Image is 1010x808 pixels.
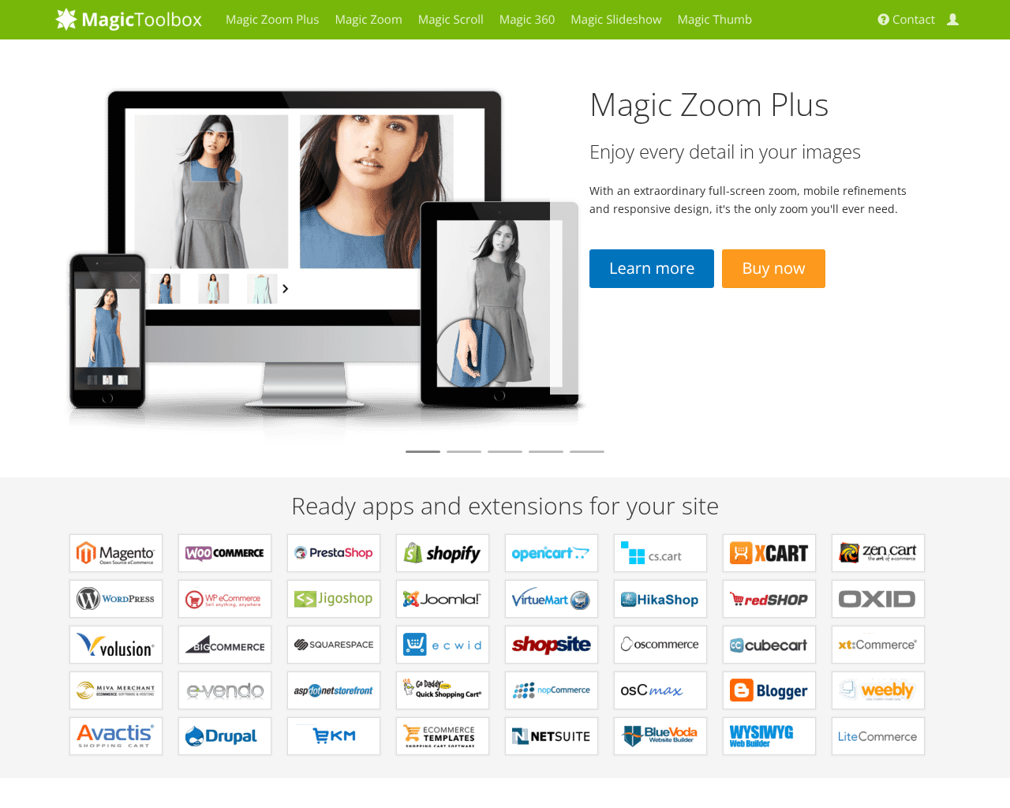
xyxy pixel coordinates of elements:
b: Extensions for e-vendo [185,679,264,702]
b: Extensions for Volusion [77,633,155,656]
img: MagicToolbox.com - Image tools for your website [55,7,202,31]
b: Extensions for nopCommerce [512,679,591,702]
a: Extensions for OXID [832,580,925,618]
b: Extensions for Blogger [730,679,809,702]
a: Buy now [722,249,825,288]
b: Add-ons for osCMax [621,679,700,702]
a: Plugins for Zen Cart [832,534,925,572]
a: Extensions for ecommerce Templates [396,717,489,755]
a: Extensions for Miva Merchant [69,671,163,709]
a: Modules for PrestaShop [287,534,380,572]
b: Extensions for BlueVoda [621,724,700,748]
b: Extensions for Magento [77,541,155,565]
b: Modules for Drupal [185,724,264,748]
h3: Enjoy every detail in your images [589,141,915,162]
b: Extensions for Miva Merchant [77,679,155,702]
img: magiczoomplus2-tablet.png [55,75,590,443]
b: Plugins for WordPress [77,587,155,611]
a: Components for HikaShop [614,580,707,618]
b: Modules for X-Cart [730,541,809,565]
span: Contact [892,12,935,28]
b: Extensions for Weebly [839,679,918,702]
a: Plugins for WP e-Commerce [178,580,271,618]
a: Extensions for AspDotNetStorefront [287,671,380,709]
a: Add-ons for osCMax [614,671,707,709]
b: Extensions for ecommerce Templates [403,724,482,748]
a: Modules for LiteCommerce [832,717,925,755]
a: Extensions for xt:Commerce [832,626,925,664]
b: Plugins for CubeCart [730,633,809,656]
p: With an extraordinary full-screen zoom, mobile refinements and responsive design, it's the only z... [589,181,915,218]
a: Extensions for nopCommerce [505,671,598,709]
b: Extensions for ECWID [403,633,482,656]
b: Plugins for Zen Cart [839,541,918,565]
a: Extensions for GoDaddy Shopping Cart [396,671,489,709]
b: Modules for OpenCart [512,541,591,565]
a: Extensions for EKM [287,717,380,755]
a: Extensions for e-vendo [178,671,271,709]
a: Extensions for ECWID [396,626,489,664]
b: Extensions for ShopSite [512,633,591,656]
a: Plugins for WooCommerce [178,534,271,572]
b: Extensions for GoDaddy Shopping Cart [403,679,482,702]
b: Plugins for WooCommerce [185,541,264,565]
a: Add-ons for osCommerce [614,626,707,664]
a: Extensions for ShopSite [505,626,598,664]
b: Extensions for EKM [294,724,373,748]
a: Apps for Bigcommerce [178,626,271,664]
a: Extensions for Magento [69,534,163,572]
a: Modules for Drupal [178,717,271,755]
a: Extensions for BlueVoda [614,717,707,755]
b: Plugins for Jigoshop [294,587,373,611]
b: Extensions for WYSIWYG [730,724,809,748]
b: Extensions for NetSuite [512,724,591,748]
h2: Ready apps and extensions for your site [55,492,955,518]
b: Apps for Bigcommerce [185,633,264,656]
b: Extensions for xt:Commerce [839,633,918,656]
b: Apps for Shopify [403,541,482,565]
b: Components for HikaShop [621,587,700,611]
b: Add-ons for CS-Cart [621,541,700,565]
a: Extensions for WYSIWYG [723,717,816,755]
b: Extensions for Squarespace [294,633,373,656]
a: Plugins for Jigoshop [287,580,380,618]
a: Modules for X-Cart [723,534,816,572]
b: Extensions for OXID [839,587,918,611]
a: Plugins for WordPress [69,580,163,618]
b: Components for Joomla [403,587,482,611]
b: Add-ons for osCommerce [621,633,700,656]
a: Extensions for Avactis [69,717,163,755]
b: Extensions for AspDotNetStorefront [294,679,373,702]
b: Modules for PrestaShop [294,541,373,565]
b: Components for VirtueMart [512,587,591,611]
a: Extensions for NetSuite [505,717,598,755]
a: Add-ons for CS-Cart [614,534,707,572]
a: Components for redSHOP [723,580,816,618]
a: Extensions for Squarespace [287,626,380,664]
a: Plugins for CubeCart [723,626,816,664]
a: Components for VirtueMart [505,580,598,618]
b: Components for redSHOP [730,587,809,611]
b: Modules for LiteCommerce [839,724,918,748]
a: Apps for Shopify [396,534,489,572]
a: Modules for OpenCart [505,534,598,572]
a: Learn more [589,249,714,288]
b: Plugins for WP e-Commerce [185,587,264,611]
b: Extensions for Avactis [77,724,155,748]
a: Extensions for Volusion [69,626,163,664]
a: Magic Zoom Plus [589,82,829,125]
a: Extensions for Weebly [832,671,925,709]
a: Extensions for Blogger [723,671,816,709]
a: Components for Joomla [396,580,489,618]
